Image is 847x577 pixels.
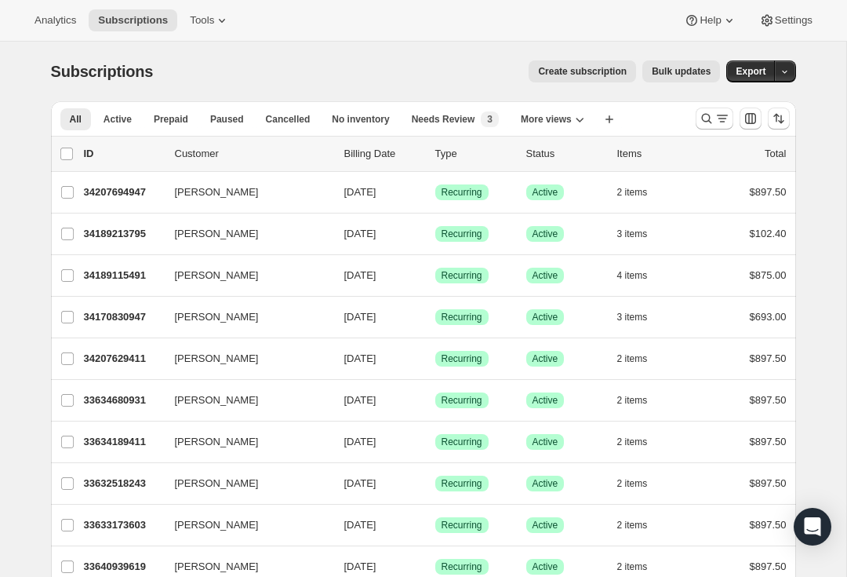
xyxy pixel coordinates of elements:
[442,186,482,199] span: Recurring
[617,561,648,573] span: 2 items
[617,223,665,245] button: 3 items
[442,394,482,407] span: Recurring
[154,113,188,126] span: Prepaid
[412,113,475,126] span: Needs Review
[442,436,482,448] span: Recurring
[652,65,711,78] span: Bulk updates
[175,393,259,408] span: [PERSON_NAME]
[344,394,376,406] span: [DATE]
[165,346,322,371] button: [PERSON_NAME]
[84,473,787,495] div: 33632518243[PERSON_NAME][DATE]SuccessRecurringSuccessActive2 items$897.50
[190,14,214,27] span: Tools
[84,348,787,370] div: 34207629411[PERSON_NAME][DATE]SuccessRecurringSuccessActive2 items$897.50
[765,146,786,162] p: Total
[84,514,787,536] div: 33633173603[PERSON_NAME][DATE]SuccessRecurringSuccessActive2 items$897.50
[175,184,259,200] span: [PERSON_NAME]
[89,9,177,31] button: Subscriptions
[84,559,162,575] p: 33640939619
[750,9,822,31] button: Settings
[617,436,648,448] span: 2 items
[84,434,162,450] p: 33634189411
[266,113,311,126] span: Cancelled
[617,477,648,490] span: 2 items
[617,146,696,162] div: Items
[332,113,389,126] span: No inventory
[750,519,787,531] span: $897.50
[521,113,572,126] span: More views
[84,223,787,245] div: 34189213795[PERSON_NAME][DATE]SuccessRecurringSuccessActive3 items$102.40
[533,352,558,365] span: Active
[175,517,259,533] span: [PERSON_NAME]
[344,477,376,489] span: [DATE]
[533,477,558,490] span: Active
[165,305,322,330] button: [PERSON_NAME]
[526,146,605,162] p: Status
[597,108,622,130] button: Create new view
[736,65,765,78] span: Export
[750,228,787,239] span: $102.40
[344,436,376,447] span: [DATE]
[70,113,82,126] span: All
[84,184,162,200] p: 34207694947
[533,519,558,531] span: Active
[750,561,787,572] span: $897.50
[442,269,482,282] span: Recurring
[487,113,493,126] span: 3
[25,9,85,31] button: Analytics
[175,434,259,450] span: [PERSON_NAME]
[617,265,665,287] button: 4 items
[750,269,787,281] span: $875.00
[617,311,648,323] span: 3 items
[84,226,162,242] p: 34189213795
[84,181,787,203] div: 34207694947[PERSON_NAME][DATE]SuccessRecurringSuccessActive2 items$897.50
[617,186,648,199] span: 2 items
[175,351,259,367] span: [PERSON_NAME]
[617,306,665,328] button: 3 items
[435,146,514,162] div: Type
[175,309,259,325] span: [PERSON_NAME]
[442,519,482,531] span: Recurring
[180,9,239,31] button: Tools
[442,352,482,365] span: Recurring
[740,108,762,130] button: Customize table column order and visibility
[344,352,376,364] span: [DATE]
[511,108,594,130] button: More views
[442,561,482,573] span: Recurring
[344,561,376,572] span: [DATE]
[175,146,332,162] p: Customer
[750,311,787,323] span: $693.00
[750,477,787,489] span: $897.50
[165,429,322,455] button: [PERSON_NAME]
[617,473,665,495] button: 2 items
[775,14,812,27] span: Settings
[35,14,76,27] span: Analytics
[617,431,665,453] button: 2 items
[674,9,746,31] button: Help
[533,436,558,448] span: Active
[442,477,482,490] span: Recurring
[442,311,482,323] span: Recurring
[175,226,259,242] span: [PERSON_NAME]
[165,471,322,496] button: [PERSON_NAME]
[617,269,648,282] span: 4 items
[344,269,376,281] span: [DATE]
[794,508,831,546] div: Open Intercom Messenger
[750,436,787,447] span: $897.50
[84,476,162,491] p: 33632518243
[344,146,423,162] p: Billing Date
[84,268,162,283] p: 34189115491
[165,221,322,247] button: [PERSON_NAME]
[165,513,322,538] button: [PERSON_NAME]
[175,559,259,575] span: [PERSON_NAME]
[538,65,627,78] span: Create subscription
[344,311,376,323] span: [DATE]
[84,265,787,287] div: 34189115491[PERSON_NAME][DATE]SuccessRecurringSuccessActive4 items$875.00
[210,113,244,126] span: Paused
[617,394,648,407] span: 2 items
[84,431,787,453] div: 33634189411[PERSON_NAME][DATE]SuccessRecurringSuccessActive2 items$897.50
[175,268,259,283] span: [PERSON_NAME]
[175,476,259,491] span: [PERSON_NAME]
[98,14,168,27] span: Subscriptions
[84,306,787,328] div: 34170830947[PERSON_NAME][DATE]SuccessRecurringSuccessActive3 items$693.00
[533,311,558,323] span: Active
